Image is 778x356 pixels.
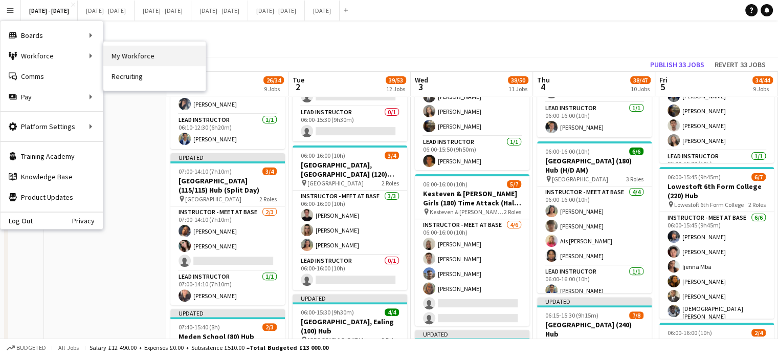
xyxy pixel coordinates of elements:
[748,201,766,208] span: 2 Roles
[658,81,668,93] span: 5
[629,148,643,155] span: 6/6
[291,81,304,93] span: 2
[248,1,305,20] button: [DATE] - [DATE]
[504,208,521,216] span: 2 Roles
[1,25,103,46] div: Boards
[537,186,652,266] app-card-role: Instructor - Meet at Base4/406:00-16:00 (10h)[PERSON_NAME][PERSON_NAME]Ais [PERSON_NAME][PERSON_N...
[537,102,652,137] app-card-role: Lead Instructor1/106:00-16:00 (10h)[PERSON_NAME]
[301,152,345,159] span: 06:00-16:00 (10h)
[537,266,652,301] app-card-role: Lead Instructor1/106:00-16:00 (10h)[PERSON_NAME]
[1,166,103,187] a: Knowledge Base
[179,167,232,175] span: 07:00-14:10 (7h10m)
[507,180,521,188] span: 5/7
[293,255,407,290] app-card-role: Lead Instructor0/106:00-16:00 (10h)
[170,176,285,195] h3: [GEOGRAPHIC_DATA] (115/115) Hub (Split Day)
[293,294,407,302] div: Updated
[751,173,766,181] span: 6/7
[293,107,407,141] app-card-role: Lead Instructor0/106:00-15:30 (9h30m)
[659,212,774,324] app-card-role: Instructor - Meet at Base6/606:00-15:45 (9h45m)[PERSON_NAME][PERSON_NAME]Ijenna Mba[PERSON_NAME][...
[415,75,428,85] span: Wed
[293,317,407,336] h3: [GEOGRAPHIC_DATA], Ealing (100) Hub
[413,81,428,93] span: 3
[263,76,284,84] span: 26/34
[415,174,529,326] app-job-card: 06:00-16:00 (10h)5/7Kesteven & [PERSON_NAME] Girls (180) Time Attack (Half Day PM) Kesteven & [PE...
[415,72,529,136] app-card-role: Instructor - Meet at Hotel3/306:00-15:50 (9h50m)[PERSON_NAME][PERSON_NAME][PERSON_NAME]
[1,116,103,137] div: Platform Settings
[430,208,504,216] span: Kesteven & [PERSON_NAME] Girls
[415,136,529,171] app-card-role: Lead Instructor1/106:00-15:50 (9h50m)[PERSON_NAME]
[630,76,651,84] span: 38/47
[170,309,285,317] div: Updated
[293,145,407,290] app-job-card: 06:00-16:00 (10h)3/4[GEOGRAPHIC_DATA], [GEOGRAPHIC_DATA] (120) Hub [GEOGRAPHIC_DATA]2 RolesInstru...
[382,336,399,344] span: 2 Roles
[423,180,468,188] span: 06:00-16:00 (10h)
[659,151,774,185] app-card-role: Lead Instructor1/106:00-16:00 (10h)
[415,189,529,207] h3: Kesteven & [PERSON_NAME] Girls (180) Time Attack (Half Day PM)
[537,141,652,293] app-job-card: 06:00-16:00 (10h)6/6[GEOGRAPHIC_DATA] (180) Hub (H/D AM) [GEOGRAPHIC_DATA]3 RolesInstructor - Mee...
[293,191,407,255] app-card-role: Instructor - Meet at Base3/306:00-16:00 (10h)[PERSON_NAME][PERSON_NAME][PERSON_NAME]
[537,75,550,85] span: Thu
[386,85,406,93] div: 12 Jobs
[262,323,277,331] span: 2/3
[536,81,550,93] span: 4
[668,173,721,181] span: 06:00-15:45 (9h45m)
[1,66,103,87] a: Comms
[753,85,772,93] div: 9 Jobs
[170,153,285,305] app-job-card: Updated07:00-14:10 (7h10m)3/4[GEOGRAPHIC_DATA] (115/115) Hub (Split Day) [GEOGRAPHIC_DATA]2 Roles...
[1,46,103,66] div: Workforce
[170,153,285,161] div: Updated
[537,297,652,305] div: Updated
[78,1,135,20] button: [DATE] - [DATE]
[631,85,650,93] div: 10 Jobs
[103,46,206,66] a: My Workforce
[382,179,399,187] span: 2 Roles
[552,175,608,183] span: [GEOGRAPHIC_DATA]
[170,114,285,149] app-card-role: Lead Instructor1/106:10-12:30 (6h20m)[PERSON_NAME]
[170,332,285,341] h3: Meden School (80) Hub
[415,219,529,328] app-card-role: Instructor - Meet at Base4/606:00-16:00 (10h)[PERSON_NAME][PERSON_NAME][PERSON_NAME][PERSON_NAME]
[1,146,103,166] a: Training Academy
[659,56,774,151] app-card-role: Instructor - Meet at Base5/506:00-16:00 (10h)[PERSON_NAME][PERSON_NAME][PERSON_NAME][PERSON_NAME]...
[135,1,191,20] button: [DATE] - [DATE]
[752,76,773,84] span: 34/44
[629,311,643,319] span: 7/8
[170,206,285,271] app-card-role: Instructor - Meet at Base2/307:00-14:10 (7h10m)[PERSON_NAME][PERSON_NAME]
[537,156,652,175] h3: [GEOGRAPHIC_DATA] (180) Hub (H/D AM)
[537,320,652,339] h3: [GEOGRAPHIC_DATA] (240) Hub
[262,167,277,175] span: 3/4
[674,201,744,208] span: Lowestoft 6th Form College
[668,329,712,337] span: 06:00-16:00 (10h)
[21,1,78,20] button: [DATE] - [DATE]
[385,152,399,159] span: 3/4
[545,148,590,155] span: 06:00-16:00 (10h)
[659,182,774,200] h3: Lowestoft 6th Form College (220) Hub
[307,336,364,344] span: [GEOGRAPHIC_DATA]
[170,271,285,306] app-card-role: Lead Instructor1/107:00-14:10 (7h10m)[PERSON_NAME]
[179,323,220,331] span: 07:40-15:40 (8h)
[751,329,766,337] span: 2/4
[386,76,406,84] span: 39/53
[1,87,103,107] div: Pay
[307,179,364,187] span: [GEOGRAPHIC_DATA]
[415,330,529,338] div: Updated
[56,344,81,351] span: All jobs
[508,85,528,93] div: 11 Jobs
[659,75,668,85] span: Fri
[103,66,206,87] a: Recruiting
[185,195,241,203] span: [GEOGRAPHIC_DATA]
[659,167,774,319] app-job-card: 06:00-15:45 (9h45m)6/7Lowestoft 6th Form College (220) Hub Lowestoft 6th Form College2 RolesInstr...
[5,342,48,353] button: Budgeted
[305,1,340,20] button: [DATE]
[1,217,33,225] a: Log Out
[16,344,46,351] span: Budgeted
[646,58,708,71] button: Publish 33 jobs
[545,311,598,319] span: 06:15-15:30 (9h15m)
[1,187,103,207] a: Product Updates
[710,58,770,71] button: Revert 33 jobs
[191,1,248,20] button: [DATE] - [DATE]
[659,338,774,356] h3: [GEOGRAPHIC_DATA] (130) Hub (Half Day PM)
